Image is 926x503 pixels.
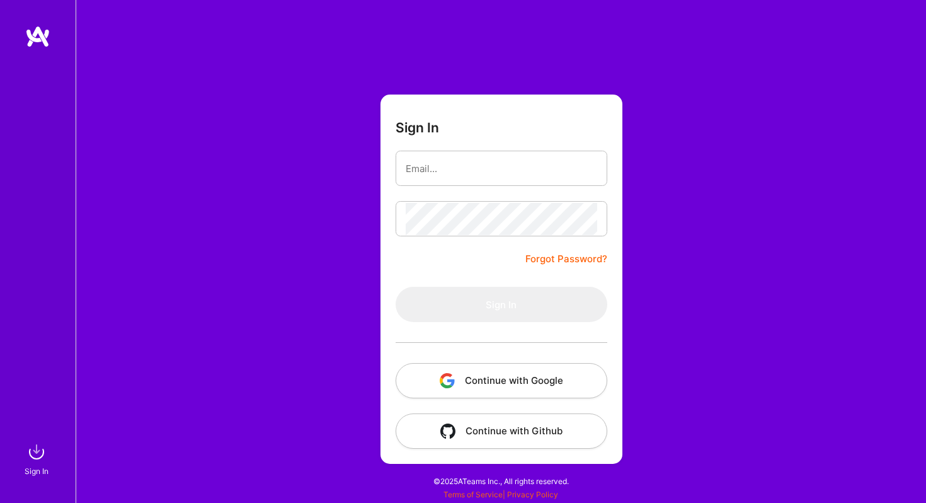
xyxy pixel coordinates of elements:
[25,465,49,478] div: Sign In
[396,363,607,398] button: Continue with Google
[443,490,503,499] a: Terms of Service
[396,413,607,449] button: Continue with Github
[24,439,49,465] img: sign in
[440,424,455,439] img: icon
[440,373,455,388] img: icon
[396,287,607,322] button: Sign In
[26,439,49,478] a: sign inSign In
[507,490,558,499] a: Privacy Policy
[396,120,439,136] h3: Sign In
[525,251,607,267] a: Forgot Password?
[443,490,558,499] span: |
[25,25,50,48] img: logo
[406,153,597,185] input: Email...
[76,465,926,497] div: © 2025 ATeams Inc., All rights reserved.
